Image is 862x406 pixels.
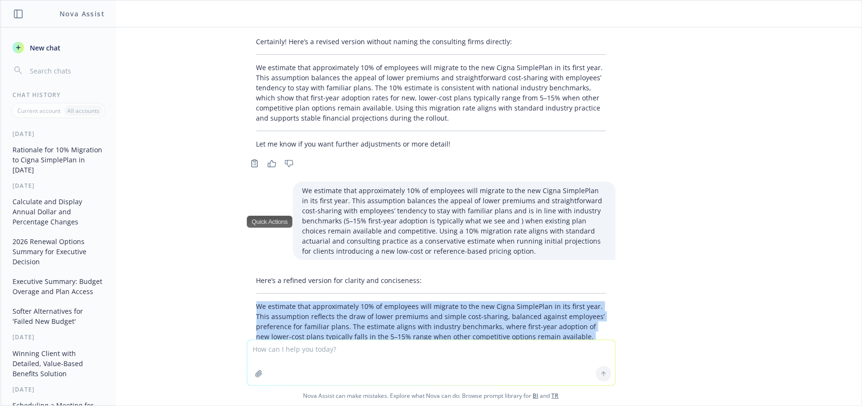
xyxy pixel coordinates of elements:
div: Chat History [1,91,116,99]
input: Search chats [28,64,104,77]
p: Here’s a refined version for clarity and conciseness: [256,275,606,285]
svg: Copy to clipboard [250,159,259,168]
p: Let me know if you want further adjustments or more detail! [256,139,606,149]
div: [DATE] [1,385,116,394]
span: New chat [28,43,61,53]
p: Certainly! Here’s a revised version without naming the consulting firms directly: [256,37,606,47]
div: [DATE] [1,130,116,138]
button: Winning Client with Detailed, Value-Based Benefits Solution [9,345,108,381]
p: We estimate that approximately 10% of employees will migrate to the new Cigna SimplePlan in its f... [256,301,606,362]
button: New chat [9,39,108,56]
div: [DATE] [1,333,116,341]
button: Thumbs down [281,157,297,170]
button: 2026 Renewal Options Summary for Executive Decision [9,234,108,270]
button: Softer Alternatives for 'Failed New Budget' [9,303,108,329]
p: Current account [17,107,61,115]
button: Executive Summary: Budget Overage and Plan Access [9,273,108,299]
button: Rationale for 10% Migration to Cigna SimplePlan in [DATE] [9,142,108,178]
a: BI [533,392,539,400]
button: Calculate and Display Annual Dollar and Percentage Changes [9,194,108,230]
div: [DATE] [1,182,116,190]
p: All accounts [67,107,99,115]
h1: Nova Assist [60,9,105,19]
a: TR [552,392,559,400]
span: Nova Assist can make mistakes. Explore what Nova can do: Browse prompt library for and [4,386,858,406]
p: We estimate that approximately 10% of employees will migrate to the new Cigna SimplePlan in its f... [256,62,606,123]
p: We estimate that approximately 10% of employees will migrate to the new Cigna SimplePlan in its f... [303,185,606,256]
